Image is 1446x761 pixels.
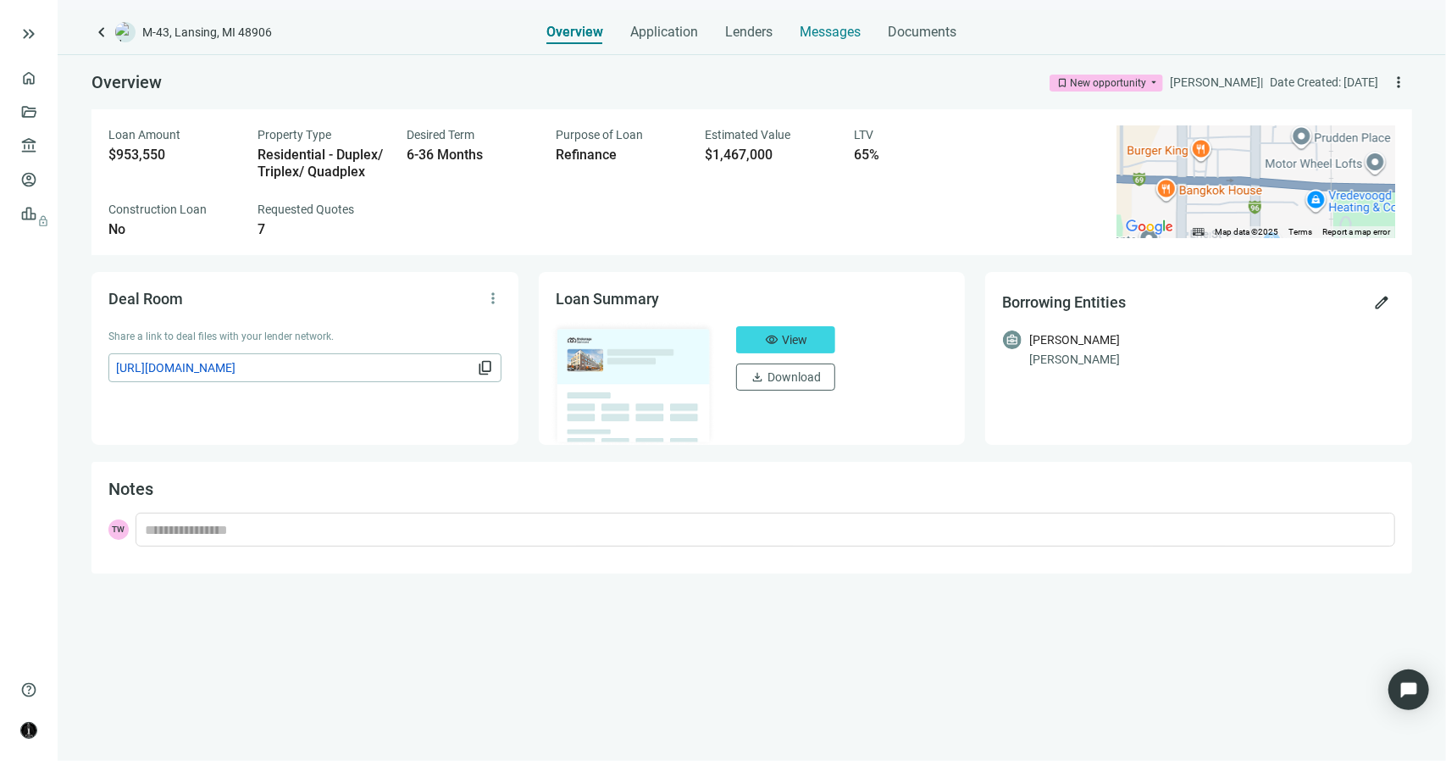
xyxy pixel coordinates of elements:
[765,333,778,347] span: visibility
[1373,294,1390,311] span: edit
[556,290,659,308] span: Loan Summary
[854,128,873,142] span: LTV
[551,321,717,447] img: dealOverviewImg
[1193,226,1205,238] button: Keyboard shortcuts
[705,128,790,142] span: Estimated Value
[1002,293,1126,311] span: Borrowing Entities
[1322,227,1390,236] a: Report a map error
[1270,73,1378,92] div: Date Created: [DATE]
[407,128,474,142] span: Desired Term
[889,24,957,41] span: Documents
[1170,73,1263,92] div: [PERSON_NAME] |
[108,147,237,164] div: $953,550
[556,128,643,142] span: Purpose of Loan
[1029,350,1395,369] div: [PERSON_NAME]
[258,203,354,216] span: Requested Quotes
[258,128,331,142] span: Property Type
[115,22,136,42] img: deal-logo
[767,370,821,384] span: Download
[91,22,112,42] a: keyboard_arrow_left
[705,147,834,164] div: $1,467,000
[1368,289,1395,316] button: edit
[736,364,835,391] button: downloadDownload
[108,519,129,540] span: TW
[258,221,386,238] div: 7
[801,24,862,40] span: Messages
[108,203,207,216] span: Construction Loan
[736,326,835,353] button: visibilityView
[1070,75,1146,92] div: New opportunity
[1385,69,1412,96] button: more_vert
[108,221,237,238] div: No
[477,359,494,376] span: content_copy
[20,681,37,698] span: help
[108,479,153,499] span: Notes
[1215,227,1278,236] span: Map data ©2025
[19,24,39,44] button: keyboard_double_arrow_right
[108,128,180,142] span: Loan Amount
[1056,77,1068,89] span: bookmark
[1122,216,1177,238] img: Google
[116,358,474,377] span: [URL][DOMAIN_NAME]
[258,147,386,181] div: Residential - Duplex/ Triplex/ Quadplex
[1029,331,1120,349] div: [PERSON_NAME]
[1390,74,1407,91] span: more_vert
[21,723,36,738] img: avatar
[1122,216,1177,238] a: Open this area in Google Maps (opens a new window)
[854,147,983,164] div: 65%
[1388,669,1429,710] div: Open Intercom Messenger
[726,24,773,41] span: Lenders
[108,290,183,308] span: Deal Room
[108,331,334,342] span: Share a link to deal files with your lender network.
[1288,227,1312,236] a: Terms (opens in new tab)
[479,285,507,312] button: more_vert
[407,147,535,164] div: 6-36 Months
[547,24,604,41] span: Overview
[556,147,684,164] div: Refinance
[485,290,501,307] span: more_vert
[91,72,162,92] span: Overview
[782,333,807,347] span: View
[142,24,272,41] span: M-43, Lansing, MI 48906
[631,24,699,41] span: Application
[751,370,764,384] span: download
